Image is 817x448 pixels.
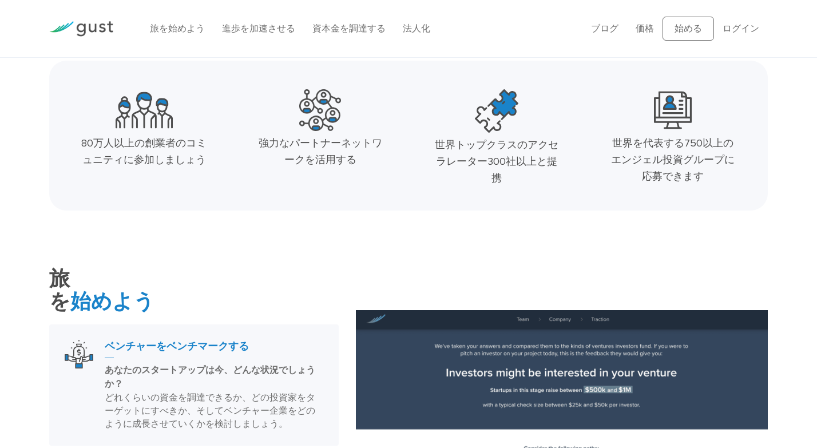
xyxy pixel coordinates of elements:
[81,137,207,166] font: 80万人以上の創業者のコミュニティに参加しましょう
[663,17,714,41] a: 始める
[49,324,338,446] a: ベンチャー企業のベンチマークベンチャーをベンチマークするあなたのスタートアップは今、どん​​な状況でしょうか？ どれくらいの資金を調達できるか、どの投資家をターゲットにすべきか、そしてベンチャー...
[591,23,618,34] a: ブログ
[105,364,315,390] font: あなたのスタートアップは今、どん​​な状況でしょうか？
[403,23,430,34] a: 法人化
[675,23,702,34] font: 始める
[150,23,205,34] a: 旅を始めよう
[49,290,70,314] font: を
[65,340,93,368] img: ベンチャー企業のベンチマーク
[105,392,315,429] font: どれくらいの資金を調達できるか、どの投資家をターゲットにすべきか、そしてベンチャー企業をどのように成長させていくかを検討しましょう。
[611,137,735,183] font: 世界を代表する750以上のエンジェル投資グループに応募できます
[636,23,654,34] a: 価格
[105,340,249,352] font: ベンチャーをベンチマークする
[435,139,558,184] font: 世界トップクラスのアクセラレーター300社以上と提携
[49,267,70,291] font: 旅
[116,89,173,131] img: コミュニティ創設者
[312,23,386,34] a: 資本金を調達する
[299,89,341,131] img: 強力なパートナー
[475,89,518,133] img: トップアクセラレーター
[70,290,154,314] font: 始めよう
[49,21,113,37] img: ガストロゴ
[222,23,295,34] a: 進歩を加速させる
[723,23,759,34] a: ログイン
[654,89,692,131] img: リーディングエンジェル投資
[259,137,382,166] font: 強力なパートナーネットワークを活用する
